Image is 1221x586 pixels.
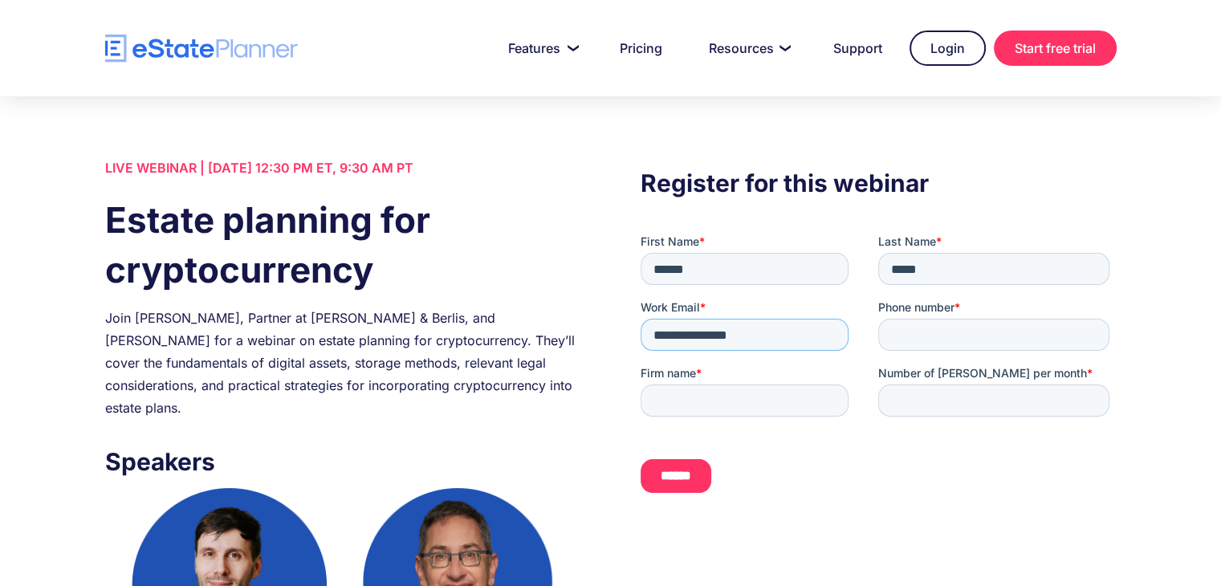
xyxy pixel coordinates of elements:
a: home [105,35,298,63]
a: Login [910,31,986,66]
h1: Estate planning for cryptocurrency [105,195,580,295]
div: LIVE WEBINAR | [DATE] 12:30 PM ET, 9:30 AM PT [105,157,580,179]
a: Features [489,32,592,64]
a: Pricing [600,32,682,64]
a: Support [814,32,902,64]
iframe: Form 0 [641,234,1116,507]
a: Start free trial [994,31,1117,66]
h3: Speakers [105,443,580,480]
h3: Register for this webinar [641,165,1116,201]
div: Join [PERSON_NAME], Partner at [PERSON_NAME] & Berlis, and [PERSON_NAME] for a webinar on estate ... [105,307,580,419]
a: Resources [690,32,806,64]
